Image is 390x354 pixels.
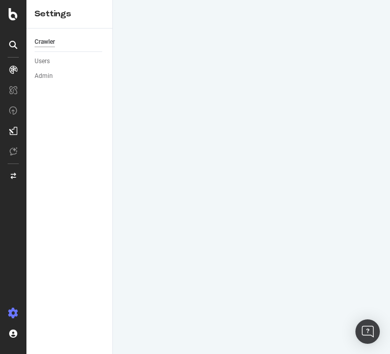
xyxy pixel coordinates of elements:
div: Settings [35,8,104,20]
div: Crawler [35,37,55,47]
a: Users [35,56,105,67]
div: Users [35,56,50,67]
div: Admin [35,71,53,81]
a: Crawler [35,37,105,47]
a: Admin [35,71,105,81]
div: Open Intercom Messenger [355,319,380,344]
